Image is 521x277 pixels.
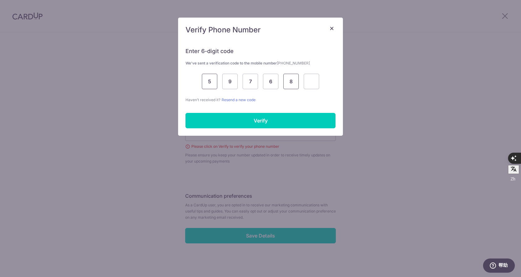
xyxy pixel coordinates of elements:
[185,48,336,55] h6: Enter 6-digit code
[185,113,336,128] input: Verify
[483,258,515,274] iframe: 打开一个小组件，您可以在其中找到更多信息
[185,97,220,102] span: Haven’t received it?
[277,61,310,65] span: [PHONE_NUMBER]
[185,25,336,35] h5: Verify Phone Number
[222,97,256,102] a: Resend a new code
[185,61,310,65] strong: We’ve sent a verification code to the mobile number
